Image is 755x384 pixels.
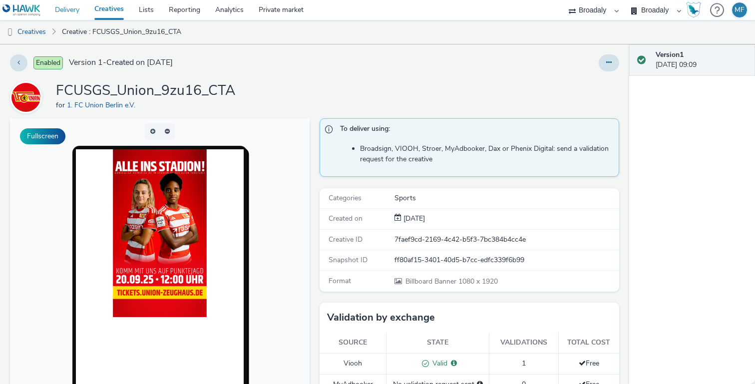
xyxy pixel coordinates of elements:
[386,333,489,353] th: State
[329,255,368,265] span: Snapshot ID
[103,31,197,199] img: Advertisement preview
[67,100,139,110] a: 1. FC Union Berlin e.V.
[57,20,186,44] a: Creative : FCUSGS_Union_9zu16_CTA
[20,128,65,144] button: Fullscreen
[522,359,526,368] span: 1
[329,214,363,223] span: Created on
[56,81,235,100] h1: FCUSGS_Union_9zu16_CTA
[56,100,67,110] span: for
[329,276,351,286] span: Format
[360,144,614,164] li: Broadsign, VIOOH, Stroer, MyAdbooker, Dax or Phenix Digital: send a validation request for the cr...
[340,124,609,137] span: To deliver using:
[401,214,425,223] span: [DATE]
[10,92,46,102] a: 1. FC Union Berlin e.V.
[735,2,745,17] div: MF
[327,310,435,325] h3: Validation by exchange
[394,193,618,203] div: Sports
[489,333,558,353] th: Validations
[558,333,619,353] th: Total cost
[579,359,599,368] span: Free
[394,255,618,265] div: ff80af15-3401-40d5-b7cc-edfc339f6b99
[656,50,747,70] div: [DATE] 09:09
[69,57,173,68] span: Version 1 - Created on [DATE]
[33,56,63,69] span: Enabled
[2,4,41,16] img: undefined Logo
[320,353,386,374] td: Viooh
[11,83,40,112] img: 1. FC Union Berlin e.V.
[429,359,447,368] span: Valid
[686,2,701,18] img: Hawk Academy
[5,27,15,37] img: dooh
[405,277,458,286] span: Billboard Banner
[404,277,498,286] span: 1080 x 1920
[394,235,618,245] div: 7faef9cd-2169-4c42-b5f3-7bc384b4cc4e
[329,193,362,203] span: Categories
[401,214,425,224] div: Creation 18 September 2025, 09:09
[656,50,684,59] strong: Version 1
[329,235,363,244] span: Creative ID
[686,2,705,18] a: Hawk Academy
[320,333,386,353] th: Source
